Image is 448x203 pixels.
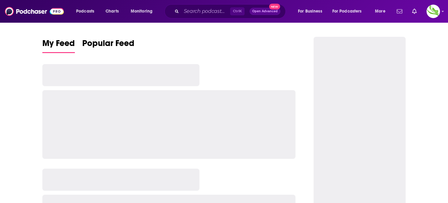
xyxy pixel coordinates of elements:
a: My Feed [42,38,75,53]
span: New [269,4,280,10]
span: Popular Feed [82,38,134,52]
button: open menu [126,6,160,16]
img: User Profile [427,5,440,18]
span: Open Advanced [252,10,278,13]
span: Logged in as KDrewCGP [427,5,440,18]
span: More [375,7,385,16]
span: Ctrl K [230,7,245,15]
button: open menu [72,6,102,16]
span: For Business [298,7,322,16]
button: Open AdvancedNew [249,8,280,15]
span: For Podcasters [332,7,362,16]
span: My Feed [42,38,75,52]
img: Podchaser - Follow, Share and Rate Podcasts [5,6,64,17]
a: Popular Feed [82,38,134,53]
div: Search podcasts, credits, & more... [170,4,292,18]
button: open menu [371,6,393,16]
button: open menu [294,6,330,16]
a: Show notifications dropdown [410,6,419,17]
button: open menu [328,6,371,16]
a: Show notifications dropdown [394,6,405,17]
span: Podcasts [76,7,94,16]
input: Search podcasts, credits, & more... [181,6,230,16]
a: Charts [102,6,122,16]
button: Show profile menu [427,5,440,18]
span: Charts [106,7,119,16]
span: Monitoring [131,7,153,16]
